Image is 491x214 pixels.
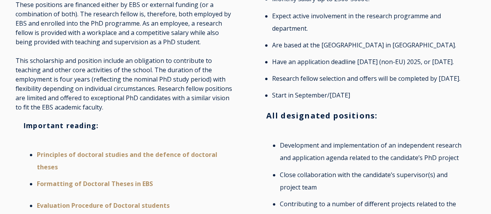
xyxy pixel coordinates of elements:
[37,150,217,171] a: Principles of doctoral studies and the defence of doctoral theses
[266,111,468,120] h3: All designated positions:
[37,201,170,210] a: Evaluation Procedure of Doctoral students
[280,139,463,164] li: Development and implementation of an independent research and application agenda related to the c...
[272,89,471,101] li: Start in September/[DATE]
[272,72,471,85] li: Research fellow selection and offers will be completed by [DATE].
[16,56,232,112] p: This scholarship and position include an obligation to contribute to teaching and other core acti...
[272,39,471,51] li: Are based at the [GEOGRAPHIC_DATA] in [GEOGRAPHIC_DATA].
[272,10,471,35] li: Expect active involvement in the research programme and department.
[23,121,225,130] h3: Important reading:
[272,56,471,68] li: Have an application deadline [DATE] (non-EU) 2025, or [DATE].
[37,179,153,188] a: Formatting of Doctoral Theses in EBS
[280,169,463,193] li: Close collaboration with the candidate’s supervisor(s) and project team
